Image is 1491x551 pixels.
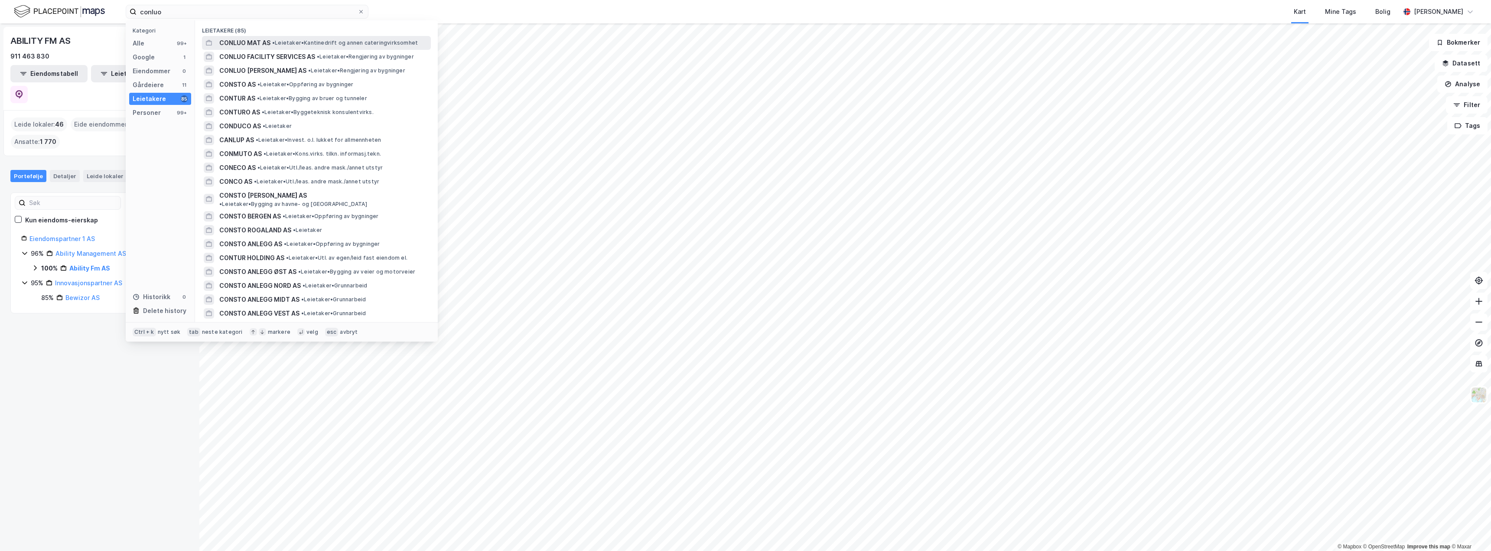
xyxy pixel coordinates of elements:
[303,282,367,289] span: Leietaker • Grunnarbeid
[219,239,282,249] span: CONSTO ANLEGG AS
[257,81,354,88] span: Leietaker • Oppføring av bygninger
[219,163,256,173] span: CONECO AS
[133,292,170,302] div: Historikk
[317,53,414,60] span: Leietaker • Rengjøring av bygninger
[1294,7,1306,17] div: Kart
[254,178,257,185] span: •
[219,176,252,187] span: CONCO AS
[219,201,222,207] span: •
[11,117,67,131] div: Leide lokaler :
[286,254,289,261] span: •
[301,310,304,316] span: •
[219,308,300,319] span: CONSTO ANLEGG VEST AS
[1437,75,1488,93] button: Analyse
[283,213,379,220] span: Leietaker • Oppføring av bygninger
[286,254,407,261] span: Leietaker • Utl. av egen/leid fast eiendom el.
[219,79,256,90] span: CONSTO AS
[268,329,290,336] div: markere
[303,282,305,289] span: •
[293,227,322,234] span: Leietaker
[91,65,168,82] button: Leietakertabell
[317,53,319,60] span: •
[83,170,139,182] div: Leide lokaler
[219,65,306,76] span: CONLUO [PERSON_NAME] AS
[133,80,164,90] div: Gårdeiere
[1471,387,1487,403] img: Z
[1414,7,1463,17] div: [PERSON_NAME]
[25,215,98,225] div: Kun eiendoms-eierskap
[257,95,260,101] span: •
[298,268,415,275] span: Leietaker • Bygging av veier og motorveier
[219,149,262,159] span: CONMUTO AS
[219,52,315,62] span: CONLUO FACILITY SERVICES AS
[125,172,136,180] div: 46
[133,52,155,62] div: Google
[272,39,418,46] span: Leietaker • Kantinedrift og annen cateringvirksomhet
[195,20,438,36] div: Leietakere (85)
[55,250,126,257] a: Ability Management AS
[50,170,80,182] div: Detaljer
[69,264,110,272] a: Ability Fm AS
[29,235,95,242] a: Eiendomspartner 1 AS
[308,67,405,74] span: Leietaker • Rengjøring av bygninger
[293,227,296,233] span: •
[176,109,188,116] div: 99+
[263,123,292,130] span: Leietaker
[41,263,58,274] div: 100%
[1446,96,1488,114] button: Filter
[181,95,188,102] div: 85
[10,51,49,62] div: 911 463 830
[219,280,301,291] span: CONSTO ANLEGG NORD AS
[219,135,254,145] span: CANLUP AS
[219,190,307,201] span: CONSTO [PERSON_NAME] AS
[133,94,166,104] div: Leietakere
[40,137,56,147] span: 1 770
[219,201,367,208] span: Leietaker • Bygging av havne- og [GEOGRAPHIC_DATA]
[1429,34,1488,51] button: Bokmerker
[1338,544,1361,550] a: Mapbox
[325,328,339,336] div: esc
[301,296,366,303] span: Leietaker • Grunnarbeid
[133,328,156,336] div: Ctrl + k
[10,34,72,48] div: ABILITY FM AS
[176,40,188,47] div: 99+
[306,329,318,336] div: velg
[1448,509,1491,551] div: Kontrollprogram for chat
[1448,509,1491,551] iframe: Chat Widget
[257,164,383,171] span: Leietaker • Utl./leas. andre mask./annet utstyr
[257,95,367,102] span: Leietaker • Bygging av bruer og tunneler
[301,310,366,317] span: Leietaker • Grunnarbeid
[1363,544,1405,550] a: OpenStreetMap
[219,211,281,222] span: CONSTO BERGEN AS
[31,278,43,288] div: 95%
[133,66,170,76] div: Eiendommer
[137,5,358,18] input: Søk på adresse, matrikkel, gårdeiere, leietakere eller personer
[55,279,122,287] a: Innovasjonspartner AS
[10,65,88,82] button: Eiendomstabell
[71,117,137,131] div: Eide eiendommer :
[181,82,188,88] div: 11
[10,170,46,182] div: Portefølje
[143,306,186,316] div: Delete history
[283,213,285,219] span: •
[219,294,300,305] span: CONSTO ANLEGG MIDT AS
[219,93,255,104] span: CONTUR AS
[219,253,284,263] span: CONTUR HOLDING AS
[219,225,291,235] span: CONSTO ROGALAND AS
[256,137,258,143] span: •
[14,4,105,19] img: logo.f888ab2527a4732fd821a326f86c7f29.svg
[1375,7,1390,17] div: Bolig
[254,178,379,185] span: Leietaker • Utl./leas. andre mask./annet utstyr
[340,329,358,336] div: avbryt
[219,107,260,117] span: CONTURO AS
[65,294,100,301] a: Bewizor AS
[1447,117,1488,134] button: Tags
[264,150,266,157] span: •
[219,121,261,131] span: CONDUCO AS
[301,296,304,303] span: •
[219,38,270,48] span: CONLUO MAT AS
[1407,544,1450,550] a: Improve this map
[257,81,260,88] span: •
[284,241,286,247] span: •
[284,241,380,248] span: Leietaker • Oppføring av bygninger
